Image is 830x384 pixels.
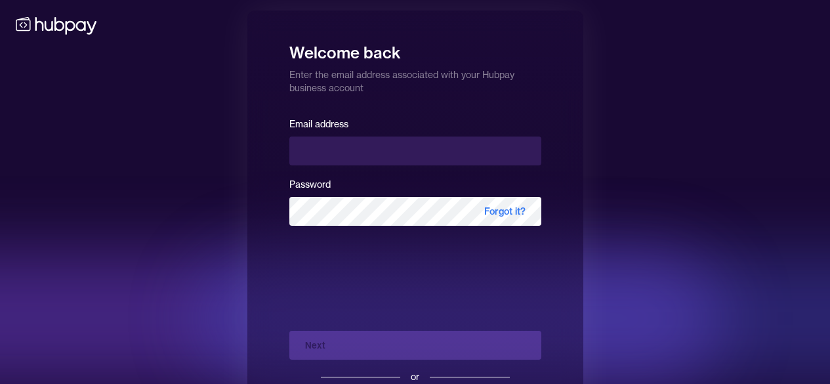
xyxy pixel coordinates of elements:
[289,34,541,63] h1: Welcome back
[289,118,348,130] label: Email address
[468,197,541,226] span: Forgot it?
[289,63,541,95] p: Enter the email address associated with your Hubpay business account
[289,179,331,190] label: Password
[411,370,419,383] div: or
